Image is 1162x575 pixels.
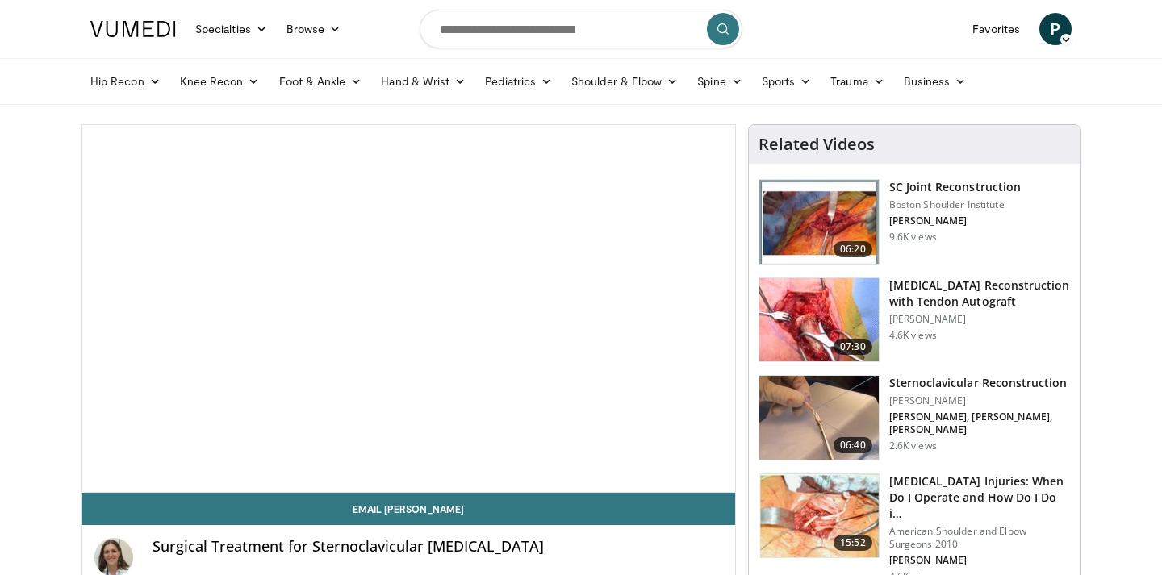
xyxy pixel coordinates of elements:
a: Hand & Wrist [371,65,475,98]
span: 15:52 [834,535,872,551]
a: Foot & Ankle [270,65,372,98]
h4: Surgical Treatment for Sternoclavicular [MEDICAL_DATA] [153,538,722,556]
p: 2.6K views [889,440,937,452]
a: Specialties [186,13,277,45]
img: Vx8lr-LI9TPdNKgn4xMDoxOjB1O8AjAz.150x105_q85_crop-smart_upscale.jpg [759,180,879,264]
a: Spine [688,65,751,98]
h3: [MEDICAL_DATA] Injuries: When Do I Operate and How Do I Do i… [889,473,1071,522]
p: [PERSON_NAME] [889,554,1071,567]
a: P [1039,13,1072,45]
a: 06:20 SC Joint Reconstruction Boston Shoulder Institute [PERSON_NAME] 9.6K views [759,179,1071,265]
a: Favorites [963,13,1030,45]
p: [PERSON_NAME] [889,394,1071,407]
p: Boston Shoulder Institute [889,198,1021,211]
a: Business [894,65,976,98]
p: American Shoulder and Elbow Surgeons 2010 [889,525,1071,551]
span: 06:40 [834,437,872,453]
p: [PERSON_NAME] [889,313,1071,326]
a: Sports [752,65,821,98]
a: Hip Recon [81,65,170,98]
img: 740ad288-002e-42e6-93bc-828f782ece12.150x105_q85_crop-smart_upscale.jpg [759,278,879,362]
img: juhn_1.png.150x105_q85_crop-smart_upscale.jpg [759,474,879,558]
h3: [MEDICAL_DATA] Reconstruction with Tendon Autograft [889,277,1071,310]
a: Knee Recon [170,65,270,98]
a: Browse [277,13,351,45]
h3: SC Joint Reconstruction [889,179,1021,195]
a: 06:40 Sternoclavicular Reconstruction [PERSON_NAME] [PERSON_NAME], [PERSON_NAME], [PERSON_NAME] 2... [759,375,1071,460]
input: Search topics, interventions [420,10,742,48]
a: 07:30 [MEDICAL_DATA] Reconstruction with Tendon Autograft [PERSON_NAME] 4.6K views [759,277,1071,363]
a: Trauma [821,65,894,98]
p: 9.6K views [889,231,937,244]
p: 4.6K views [889,329,937,342]
p: [PERSON_NAME], [PERSON_NAME], [PERSON_NAME] [889,410,1071,436]
span: 07:30 [834,339,872,355]
a: Email [PERSON_NAME] [82,493,735,525]
h4: Related Videos [759,135,875,154]
p: [PERSON_NAME] [889,215,1021,227]
h3: Sternoclavicular Reconstruction [889,375,1071,391]
span: 06:20 [834,241,872,257]
img: 51f27917-f64e-471d-b630-3f6ffc4f852e.150x105_q85_crop-smart_upscale.jpg [759,376,879,460]
a: Shoulder & Elbow [562,65,688,98]
a: Pediatrics [475,65,562,98]
video-js: Video Player [82,125,735,493]
img: VuMedi Logo [90,21,176,37]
